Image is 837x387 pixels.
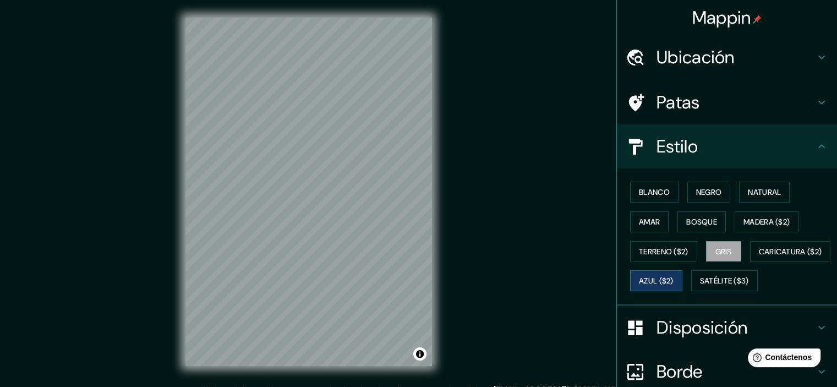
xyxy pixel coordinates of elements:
iframe: Lanzador de widgets de ayuda [739,344,825,375]
font: Negro [696,187,722,197]
img: pin-icon.png [753,15,762,24]
font: Borde [657,360,703,383]
button: Activar o desactivar atribución [413,347,426,361]
button: Azul ($2) [630,270,682,291]
button: Terreno ($2) [630,241,697,262]
font: Madera ($2) [743,217,790,227]
div: Patas [617,80,837,124]
font: Caricatura ($2) [759,247,822,257]
button: Amar [630,211,669,232]
button: Madera ($2) [735,211,798,232]
button: Negro [687,182,731,203]
button: Gris [706,241,741,262]
font: Estilo [657,135,698,158]
font: Patas [657,91,700,114]
button: Bosque [677,211,726,232]
button: Natural [739,182,790,203]
font: Bosque [686,217,717,227]
font: Blanco [639,187,670,197]
font: Azul ($2) [639,276,674,286]
font: Satélite ($3) [700,276,749,286]
font: Mappin [692,6,751,29]
canvas: Mapa [185,18,432,366]
div: Disposición [617,306,837,350]
button: Satélite ($3) [691,270,758,291]
font: Amar [639,217,660,227]
font: Ubicación [657,46,735,69]
button: Blanco [630,182,679,203]
font: Gris [715,247,732,257]
div: Estilo [617,124,837,168]
font: Disposición [657,316,747,339]
button: Caricatura ($2) [750,241,831,262]
font: Natural [748,187,781,197]
div: Ubicación [617,35,837,79]
font: Terreno ($2) [639,247,688,257]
